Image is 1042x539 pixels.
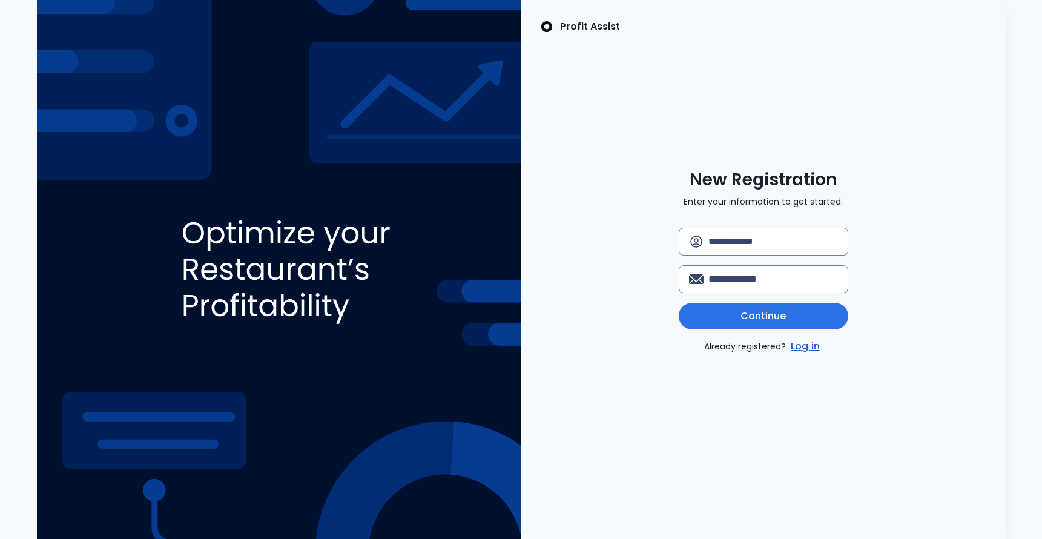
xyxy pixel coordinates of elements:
[679,303,848,329] button: Continue
[740,309,786,323] span: Continue
[788,339,822,354] a: Log in
[560,19,620,34] p: Profit Assist
[684,196,843,208] p: Enter your information to get started.
[704,339,822,354] p: Already registered?
[541,19,553,34] img: SpotOn Logo
[690,169,837,191] span: New Registration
